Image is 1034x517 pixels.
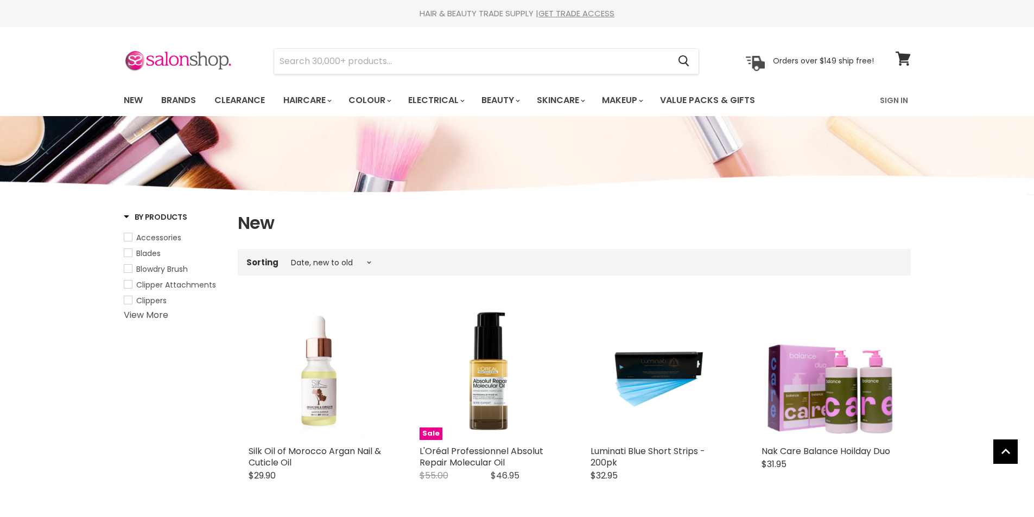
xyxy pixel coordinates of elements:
[591,445,705,469] a: Luminati Blue Short Strips - 200pk
[762,458,786,470] span: $31.95
[249,469,276,482] span: $29.90
[538,8,614,19] a: GET TRADE ACCESS
[420,427,442,440] span: Sale
[110,8,924,19] div: HAIR & BEAUTY TRADE SUPPLY |
[274,49,670,74] input: Search
[473,89,526,112] a: Beauty
[136,295,167,306] span: Clippers
[136,264,188,275] span: Blowdry Brush
[136,279,216,290] span: Clipper Attachments
[420,302,558,440] img: L'Oréal Professionnel Absolut Repair Molecular Oil
[116,89,151,112] a: New
[124,247,224,259] a: Blades
[110,85,924,116] nav: Main
[980,466,1023,506] iframe: Gorgias live chat messenger
[136,232,181,243] span: Accessories
[153,89,204,112] a: Brands
[124,309,168,321] a: View More
[420,302,558,440] a: L'Oréal Professionnel Absolut Repair Molecular Oil L'Oréal Professionnel Absolut Repair Molecular...
[670,49,699,74] button: Search
[873,89,915,112] a: Sign In
[249,445,381,469] a: Silk Oil of Morocco Argan Nail & Cuticle Oil
[124,263,224,275] a: Blowdry Brush
[124,295,224,307] a: Clippers
[340,89,398,112] a: Colour
[591,302,729,440] img: Luminati Blue Short Strips - 200pk
[420,445,543,469] a: L'Oréal Professionnel Absolut Repair Molecular Oil
[762,445,890,457] a: Nak Care Balance Hoilday Duo
[124,279,224,291] a: Clipper Attachments
[400,89,471,112] a: Electrical
[124,212,187,222] h3: By Products
[591,469,618,482] span: $32.95
[206,89,273,112] a: Clearance
[529,89,592,112] a: Skincare
[594,89,650,112] a: Makeup
[116,85,819,116] ul: Main menu
[275,89,338,112] a: Haircare
[773,56,874,66] p: Orders over $149 ship free!
[238,212,911,234] h1: New
[652,89,763,112] a: Value Packs & Gifts
[249,302,387,440] img: Silk Oil of Morocco Argan Nail & Cuticle Oil
[274,48,699,74] form: Product
[124,232,224,244] a: Accessories
[136,248,161,259] span: Blades
[246,258,278,267] label: Sorting
[420,469,448,482] span: $55.00
[491,469,519,482] span: $46.95
[762,302,900,440] img: Nak Care Balance Hoilday Duo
